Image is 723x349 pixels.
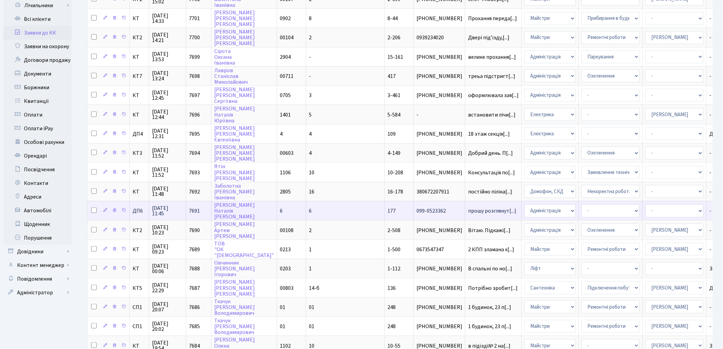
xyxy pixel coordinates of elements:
[3,81,72,94] a: Боржники
[152,225,183,236] span: [DATE] 10:23
[3,204,72,217] a: Автомобілі
[309,304,314,311] span: 01
[214,86,255,105] a: [PERSON_NAME][PERSON_NAME]Сергіївна
[280,130,283,138] span: 4
[214,201,255,220] a: [PERSON_NAME]Наталія[PERSON_NAME]
[3,40,72,53] a: Заявки на охорону
[387,111,400,119] span: 5-584
[214,163,255,182] a: Ятін[PERSON_NAME][PERSON_NAME]
[309,188,314,196] span: 16
[387,149,400,157] span: 4-149
[417,189,462,194] span: 380672207911
[468,265,512,272] span: В спальні по но[...]
[133,54,146,60] span: КТ
[214,298,255,317] a: Ткачук[PERSON_NAME]Володимирович
[133,35,146,40] span: КТ2
[152,186,183,197] span: [DATE] 11:48
[280,149,294,157] span: 00603
[189,169,200,176] span: 7693
[152,321,183,332] span: [DATE] 20:02
[3,190,72,204] a: Адреси
[189,323,200,330] span: 7685
[417,112,462,118] span: -
[468,227,510,234] span: Вітаю. Підкажі[...]
[468,188,512,196] span: постійно піліка[...]
[309,72,311,80] span: -
[152,282,183,293] span: [DATE] 22:29
[214,240,274,259] a: ТОВ"ОК"[DEMOGRAPHIC_DATA]"
[387,130,396,138] span: 109
[309,323,314,330] span: 01
[309,111,312,119] span: 5
[468,15,517,22] span: Прохання переда[...]
[189,53,200,61] span: 7699
[417,228,462,233] span: [PHONE_NUMBER]
[152,205,183,216] span: [DATE] 11:45
[468,111,516,119] span: встановити лічи[...]
[3,12,72,26] a: Всі клієнти
[280,72,294,80] span: 00711
[280,15,291,22] span: 0902
[468,149,513,157] span: Добрий день. П[...]
[214,28,255,47] a: [PERSON_NAME][PERSON_NAME][PERSON_NAME]
[152,51,183,62] span: [DATE] 13:53
[3,53,72,67] a: Договори продажу
[387,53,403,61] span: 15-161
[417,93,462,98] span: [PHONE_NUMBER]
[133,305,146,310] span: СП1
[280,169,291,176] span: 1106
[417,150,462,156] span: [PHONE_NUMBER]
[133,228,146,233] span: КТ2
[387,188,403,196] span: 16-178
[189,34,200,41] span: 7700
[417,324,462,329] span: [PHONE_NUMBER]
[280,207,283,215] span: 6
[280,188,291,196] span: 2805
[133,343,146,349] span: КТ
[214,317,255,336] a: Ткачук[PERSON_NAME]Володимирович
[417,54,462,60] span: [PHONE_NUMBER]
[468,304,511,311] span: 1 будинок, 23 п[...]
[280,284,294,292] span: 00803
[280,323,285,330] span: 01
[214,259,255,278] a: Овчинник[PERSON_NAME]Ігорович
[387,284,396,292] span: 136
[214,105,255,124] a: [PERSON_NAME]НаталіяЮріївна
[189,92,200,99] span: 7697
[468,130,510,138] span: 18 этаж секція[...]
[189,111,200,119] span: 7696
[387,304,396,311] span: 248
[309,227,312,234] span: 2
[387,265,400,272] span: 1-112
[417,170,462,175] span: [PHONE_NUMBER]
[417,285,462,291] span: [PHONE_NUMBER]
[133,266,146,271] span: КТ
[280,227,294,234] span: 00108
[152,244,183,255] span: [DATE] 09:23
[387,15,398,22] span: 8-44
[280,265,291,272] span: 0203
[309,34,312,41] span: 2
[3,258,72,272] a: Контент менеджер
[189,265,200,272] span: 7688
[468,53,516,61] span: велике прохання[...]
[309,53,311,61] span: -
[3,94,72,108] a: Квитанції
[280,246,291,253] span: 0213
[3,176,72,190] a: Контакти
[189,188,200,196] span: 7692
[468,284,518,292] span: Потрібно зробит[...]
[417,305,462,310] span: [PHONE_NUMBER]
[189,207,200,215] span: 7691
[309,284,319,292] span: 14-б
[214,144,255,163] a: [PERSON_NAME][PERSON_NAME][PERSON_NAME]
[387,34,400,41] span: 2-206
[468,207,516,215] span: прошу розглянут[...]
[3,163,72,176] a: Посвідчення
[189,130,200,138] span: 7695
[152,263,183,274] span: [DATE] 00:06
[133,150,146,156] span: КТ3
[417,16,462,21] span: [PHONE_NUMBER]
[133,285,146,291] span: КТ5
[152,90,183,101] span: [DATE] 12:45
